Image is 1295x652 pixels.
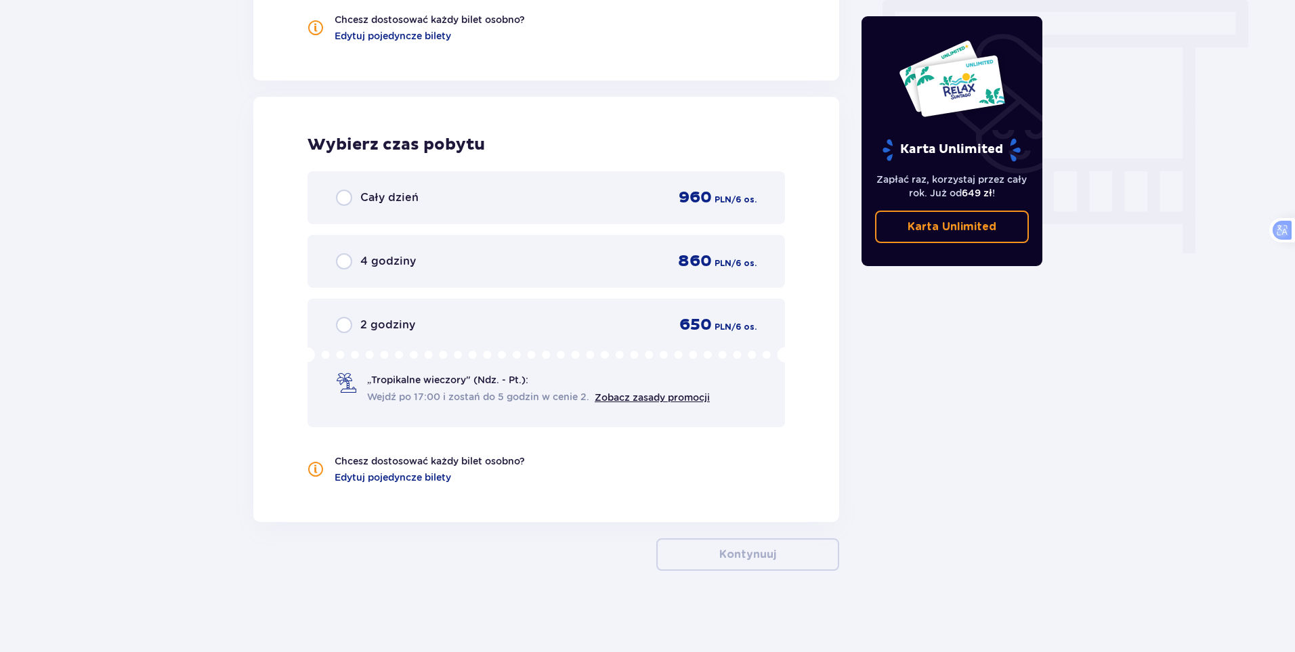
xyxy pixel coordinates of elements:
span: Wejdź po 17:00 i zostań do 5 godzin w cenie 2. [367,390,589,404]
a: Edytuj pojedyncze bilety [335,471,451,484]
span: PLN [715,194,731,206]
a: Karta Unlimited [875,211,1029,243]
span: PLN [715,257,731,269]
p: Chcesz dostosować każdy bilet osobno? [335,454,525,468]
span: 649 zł [962,188,992,198]
p: Chcesz dostosować każdy bilet osobno? [335,13,525,26]
span: 2 godziny [360,318,415,332]
a: Zobacz zasady promocji [595,392,710,403]
span: „Tropikalne wieczory" (Ndz. - Pt.): [367,373,528,387]
span: / 6 os. [731,321,757,333]
span: 960 [679,188,712,208]
h2: Wybierz czas pobytu [307,135,785,155]
span: Cały dzień [360,190,419,205]
p: Karta Unlimited [881,138,1022,162]
span: PLN [715,321,731,333]
span: 650 [679,315,712,335]
img: Dwie karty całoroczne do Suntago z napisem 'UNLIMITED RELAX', na białym tle z tropikalnymi liśćmi... [898,39,1006,118]
p: Kontynuuj [719,547,776,562]
span: / 6 os. [731,194,757,206]
span: 860 [678,251,712,271]
p: Karta Unlimited [908,219,996,234]
button: Kontynuuj [656,538,839,571]
span: 4 godziny [360,254,416,269]
span: / 6 os. [731,257,757,269]
a: Edytuj pojedyncze bilety [335,29,451,43]
p: Zapłać raz, korzystaj przez cały rok. Już od ! [875,173,1029,200]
